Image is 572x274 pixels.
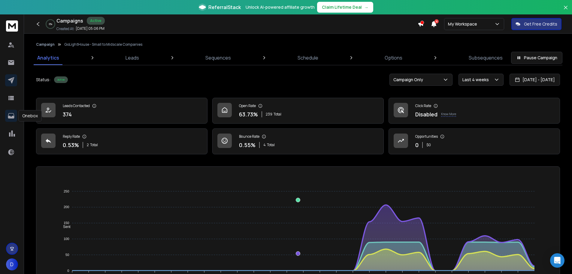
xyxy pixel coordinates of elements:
[510,74,560,86] button: [DATE] - [DATE]
[562,4,570,18] button: Close banner
[385,54,402,61] p: Options
[239,134,259,139] p: Bounce Rate
[298,54,318,61] p: Schedule
[294,51,322,65] a: Schedule
[415,141,419,149] p: 0
[36,128,207,154] a: Reply Rate0.53%2Total
[267,143,275,147] span: Total
[266,112,272,117] span: 239
[36,77,50,83] p: Status:
[239,141,256,149] p: 0.55 %
[246,4,315,10] p: Unlock AI-powered affiliate growth
[550,253,564,268] div: Open Intercom Messenger
[263,143,266,147] span: 4
[393,77,425,83] p: Campaign Only
[415,134,438,139] p: Opportunities
[76,26,104,31] p: [DATE] 05:06 PM
[208,4,241,11] span: ReferralStack
[49,22,52,26] p: 0 %
[274,112,281,117] span: Total
[511,52,562,64] button: Pause Campaign
[6,258,18,270] button: D
[64,189,69,193] tspan: 250
[364,4,368,10] span: →
[34,51,63,65] a: Analytics
[415,103,431,108] p: Click Rate
[59,225,71,229] span: Sent
[239,103,256,108] p: Open Rate
[67,269,69,272] tspan: 0
[54,76,68,83] div: Active
[212,98,384,124] a: Open Rate63.73%239Total
[36,98,207,124] a: Leads Contacted374
[126,54,139,61] p: Leads
[212,128,384,154] a: Bounce Rate0.55%4Total
[202,51,235,65] a: Sequences
[56,17,83,24] h1: Campaigns
[426,143,431,147] p: $ 0
[63,141,79,149] p: 0.53 %
[36,42,55,47] button: Campaign
[87,143,89,147] span: 2
[18,110,42,122] div: Onebox
[317,2,373,13] button: Claim Lifetime Deal→
[205,54,231,61] p: Sequences
[389,98,560,124] a: Click RateDisabledKnow More
[63,110,72,119] p: 374
[381,51,406,65] a: Options
[415,110,437,119] p: Disabled
[64,237,69,241] tspan: 100
[462,77,491,83] p: Last 4 weeks
[64,42,142,47] p: GoLightHouse - Small to Midscale Companies
[64,221,69,225] tspan: 150
[90,143,98,147] span: Total
[465,51,506,65] a: Subsequences
[37,54,59,61] p: Analytics
[469,54,503,61] p: Subsequences
[389,128,560,154] a: Opportunities0$0
[448,21,480,27] p: My Workspace
[434,19,439,23] span: 4
[524,21,557,27] p: Get Free Credits
[65,253,69,257] tspan: 50
[122,51,143,65] a: Leads
[64,205,69,209] tspan: 200
[56,26,74,31] p: Created At:
[441,112,456,117] p: Know More
[63,103,90,108] p: Leads Contacted
[63,134,80,139] p: Reply Rate
[511,18,561,30] button: Get Free Credits
[87,17,105,25] div: Active
[239,110,258,119] p: 63.73 %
